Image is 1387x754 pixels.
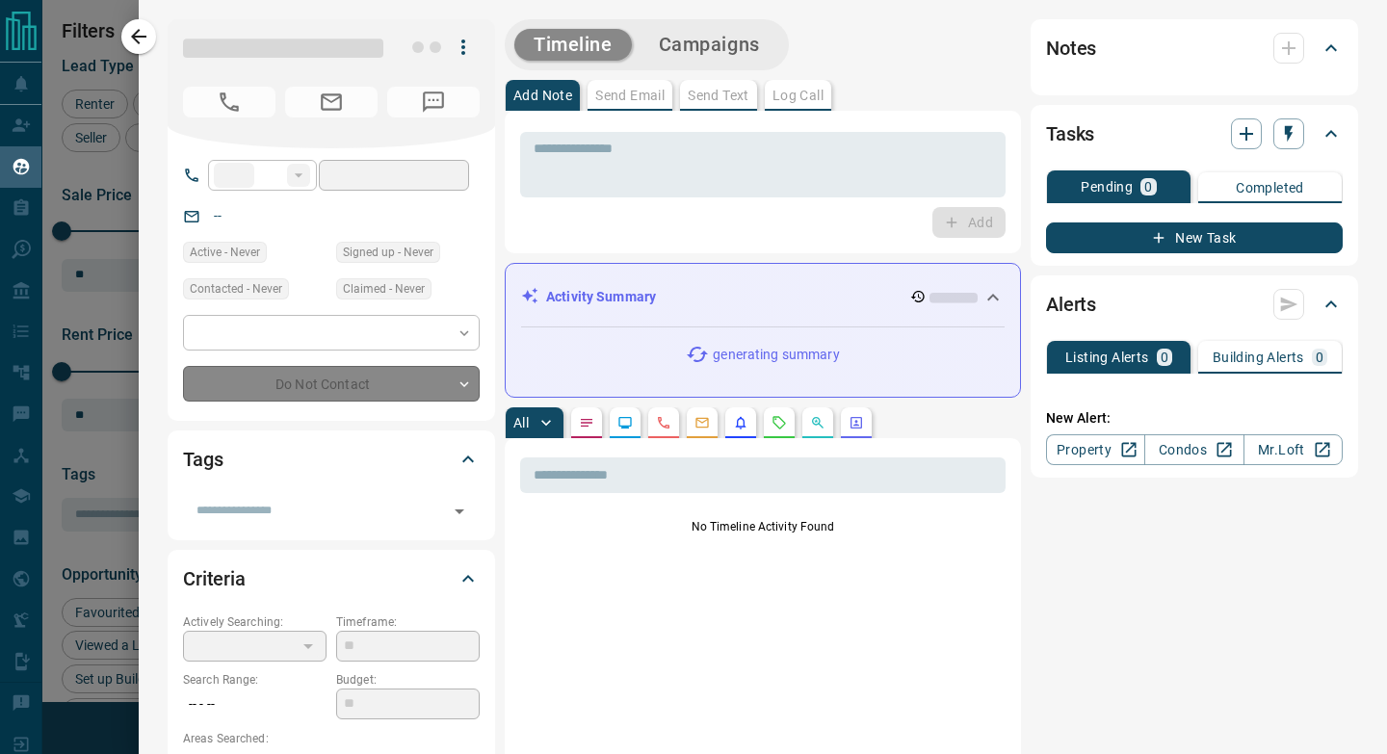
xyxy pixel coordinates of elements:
[387,87,480,117] span: No Number
[521,279,1005,315] div: Activity Summary
[1316,351,1323,364] p: 0
[343,243,433,262] span: Signed up - Never
[183,436,480,482] div: Tags
[183,563,246,594] h2: Criteria
[183,730,480,747] p: Areas Searched:
[546,287,656,307] p: Activity Summary
[1236,181,1304,195] p: Completed
[190,243,260,262] span: Active - Never
[183,613,327,631] p: Actively Searching:
[183,87,275,117] span: No Number
[579,415,594,430] svg: Notes
[1144,180,1152,194] p: 0
[733,415,748,430] svg: Listing Alerts
[713,345,839,365] p: generating summary
[1046,118,1094,149] h2: Tasks
[343,279,425,299] span: Claimed - Never
[1046,111,1343,157] div: Tasks
[214,208,222,223] a: --
[772,415,787,430] svg: Requests
[849,415,864,430] svg: Agent Actions
[183,366,480,402] div: Do Not Contact
[1046,408,1343,429] p: New Alert:
[446,498,473,525] button: Open
[336,613,480,631] p: Timeframe:
[1144,434,1243,465] a: Condos
[1046,434,1145,465] a: Property
[1046,25,1343,71] div: Notes
[285,87,378,117] span: No Email
[1065,351,1149,364] p: Listing Alerts
[183,444,222,475] h2: Tags
[617,415,633,430] svg: Lead Browsing Activity
[1046,281,1343,327] div: Alerts
[1161,351,1168,364] p: 0
[1046,33,1096,64] h2: Notes
[190,279,282,299] span: Contacted - Never
[810,415,825,430] svg: Opportunities
[520,518,1006,535] p: No Timeline Activity Found
[1046,222,1343,253] button: New Task
[640,29,779,61] button: Campaigns
[513,89,572,102] p: Add Note
[1243,434,1343,465] a: Mr.Loft
[183,556,480,602] div: Criteria
[656,415,671,430] svg: Calls
[183,671,327,689] p: Search Range:
[183,689,327,720] p: -- - --
[1213,351,1304,364] p: Building Alerts
[1046,289,1096,320] h2: Alerts
[336,671,480,689] p: Budget:
[694,415,710,430] svg: Emails
[513,416,529,429] p: All
[1081,180,1133,194] p: Pending
[514,29,632,61] button: Timeline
